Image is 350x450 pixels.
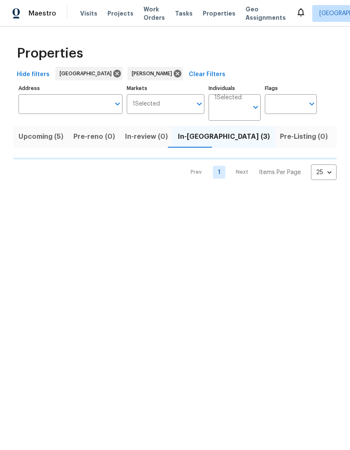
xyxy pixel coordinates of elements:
[178,131,270,143] span: In-[GEOGRAPHIC_DATA] (3)
[214,94,242,101] span: 1 Selected
[112,98,123,110] button: Open
[259,168,301,177] p: Items Per Page
[311,161,337,183] div: 25
[127,86,205,91] label: Markets
[13,67,53,82] button: Hide filters
[185,67,229,82] button: Clear Filters
[132,69,175,78] span: [PERSON_NAME]
[125,131,168,143] span: In-review (0)
[128,67,183,80] div: [PERSON_NAME]
[213,166,225,179] a: Goto page 1
[250,101,261,113] button: Open
[17,49,83,58] span: Properties
[306,98,318,110] button: Open
[183,164,337,180] nav: Pagination Navigation
[246,5,286,22] span: Geo Assignments
[18,86,123,91] label: Address
[73,131,115,143] span: Pre-reno (0)
[203,9,235,18] span: Properties
[60,69,115,78] span: [GEOGRAPHIC_DATA]
[189,69,225,80] span: Clear Filters
[193,98,205,110] button: Open
[17,69,50,80] span: Hide filters
[175,11,193,16] span: Tasks
[144,5,165,22] span: Work Orders
[265,86,317,91] label: Flags
[29,9,56,18] span: Maestro
[107,9,133,18] span: Projects
[209,86,261,91] label: Individuals
[280,131,328,143] span: Pre-Listing (0)
[133,101,160,108] span: 1 Selected
[55,67,123,80] div: [GEOGRAPHIC_DATA]
[18,131,63,143] span: Upcoming (5)
[80,9,97,18] span: Visits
